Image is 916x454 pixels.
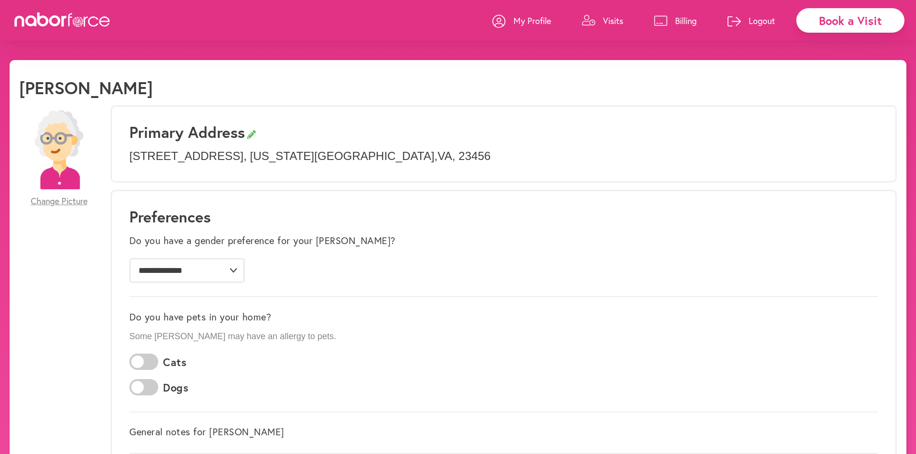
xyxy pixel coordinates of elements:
[749,15,775,26] p: Logout
[129,149,878,163] p: [STREET_ADDRESS] , [US_STATE][GEOGRAPHIC_DATA] , VA , 23456
[163,381,188,394] label: Dogs
[31,196,88,207] span: Change Picture
[129,426,284,438] label: General notes for [PERSON_NAME]
[129,311,271,323] label: Do you have pets in your home?
[19,110,99,189] img: efc20bcf08b0dac87679abea64c1faab.png
[129,235,396,246] label: Do you have a gender preference for your [PERSON_NAME]?
[796,8,904,33] div: Book a Visit
[603,15,623,26] p: Visits
[163,356,187,368] label: Cats
[492,6,551,35] a: My Profile
[654,6,697,35] a: Billing
[129,208,878,226] h1: Preferences
[129,123,878,141] h3: Primary Address
[728,6,775,35] a: Logout
[129,331,878,342] p: Some [PERSON_NAME] may have an allergy to pets.
[582,6,623,35] a: Visits
[675,15,697,26] p: Billing
[514,15,551,26] p: My Profile
[19,77,153,98] h1: [PERSON_NAME]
